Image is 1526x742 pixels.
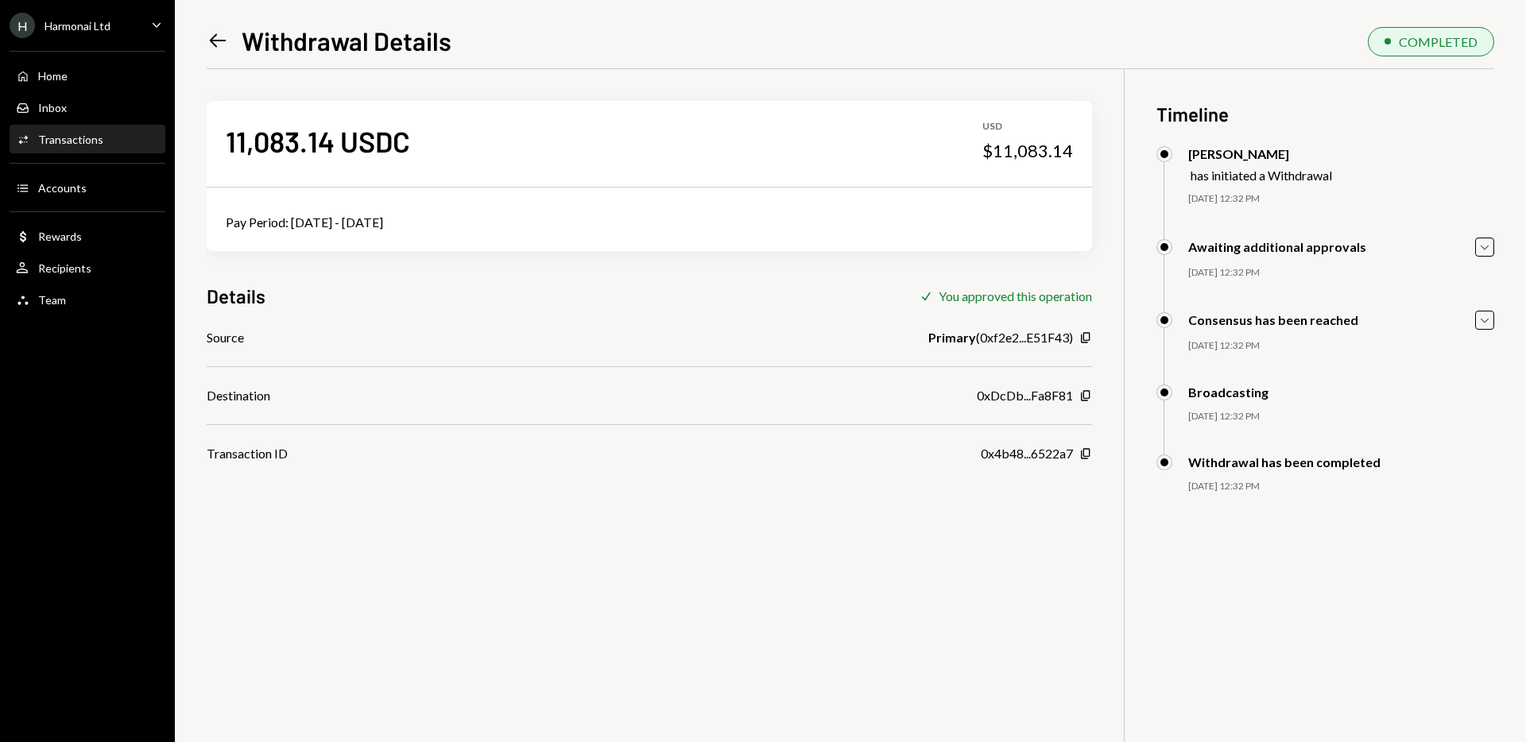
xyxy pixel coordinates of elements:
[1188,454,1381,470] div: Withdrawal has been completed
[939,288,1092,303] div: You approved this operation
[207,283,265,309] h3: Details
[38,133,103,146] div: Transactions
[38,293,66,307] div: Team
[10,93,165,122] a: Inbox
[982,140,1073,162] div: $11,083.14
[10,285,165,314] a: Team
[207,386,270,405] div: Destination
[1188,192,1494,206] div: [DATE] 12:32 PM
[38,181,87,195] div: Accounts
[928,328,1073,347] div: ( 0xf2e2...E51F43 )
[10,253,165,282] a: Recipients
[977,386,1073,405] div: 0xDcDb...Fa8F81
[226,213,1073,232] div: Pay Period: [DATE] - [DATE]
[10,125,165,153] a: Transactions
[1188,385,1268,400] div: Broadcasting
[1188,239,1366,254] div: Awaiting additional approvals
[242,25,451,56] h1: Withdrawal Details
[10,222,165,250] a: Rewards
[10,61,165,90] a: Home
[207,444,288,463] div: Transaction ID
[1188,146,1332,161] div: [PERSON_NAME]
[207,328,244,347] div: Source
[38,69,68,83] div: Home
[981,444,1073,463] div: 0x4b48...6522a7
[226,123,410,159] div: 11,083.14 USDC
[1188,312,1358,327] div: Consensus has been reached
[1399,34,1478,49] div: COMPLETED
[928,328,976,347] b: Primary
[38,230,82,243] div: Rewards
[1156,101,1494,127] h3: Timeline
[10,173,165,202] a: Accounts
[1188,339,1494,353] div: [DATE] 12:32 PM
[1188,410,1494,423] div: [DATE] 12:32 PM
[1188,480,1494,493] div: [DATE] 12:32 PM
[1188,266,1494,280] div: [DATE] 12:32 PM
[1191,168,1332,183] div: has initiated a Withdrawal
[38,261,91,275] div: Recipients
[38,101,67,114] div: Inbox
[10,13,35,38] div: H
[982,120,1073,133] div: USD
[45,19,110,33] div: Harmonai Ltd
